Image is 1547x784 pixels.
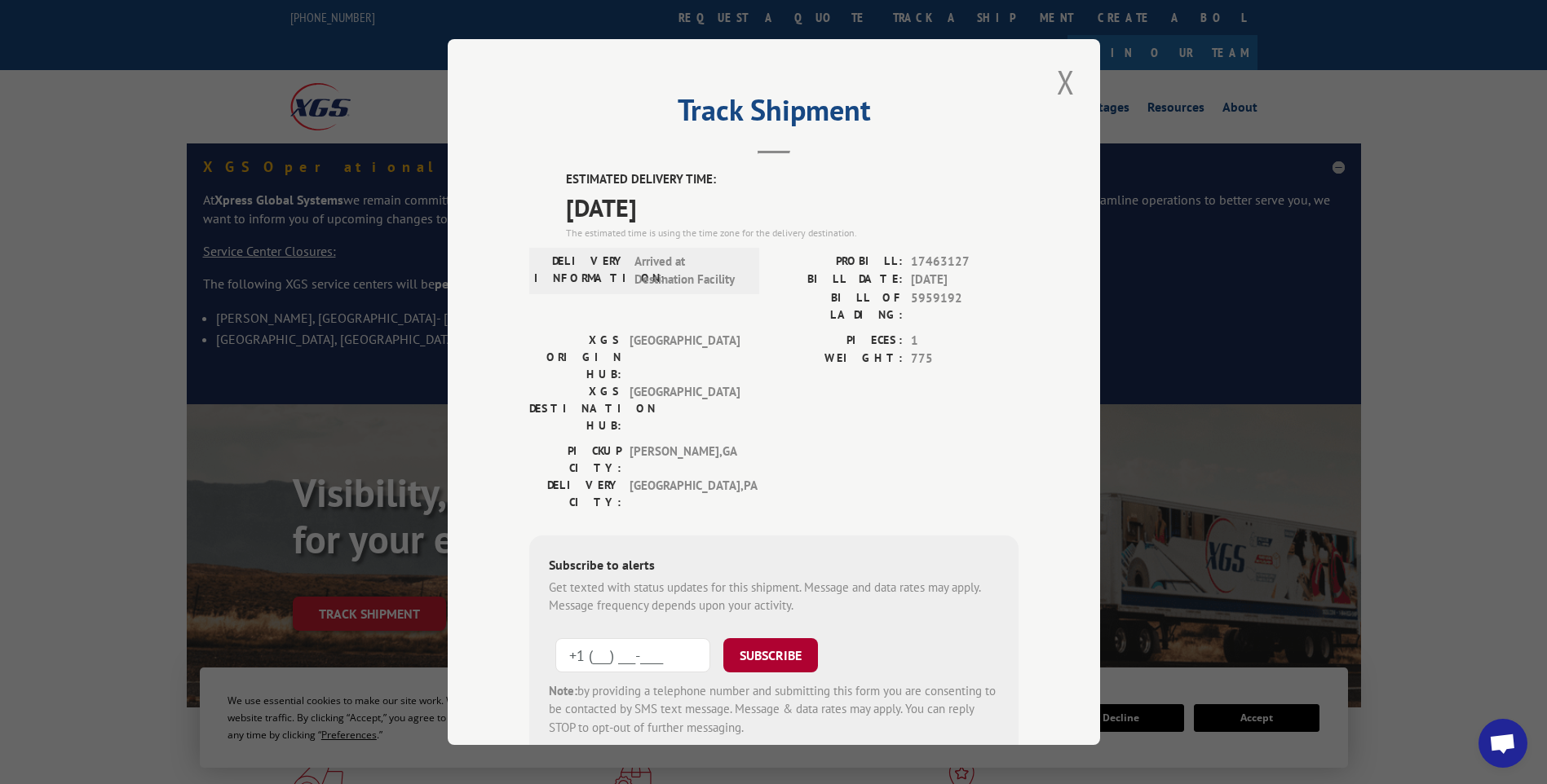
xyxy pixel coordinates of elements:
[566,170,1019,189] label: ESTIMATED DELIVERY TIME:
[911,271,1019,289] span: [DATE]
[529,99,1019,130] h2: Track Shipment
[566,189,1019,226] span: [DATE]
[549,682,999,738] div: by providing a telephone number and submitting this form you are consenting to be contacted by SM...
[911,289,1019,324] span: 5959192
[630,443,740,477] span: [PERSON_NAME] , GA
[549,683,577,698] strong: Note:
[774,350,903,368] label: WEIGHT:
[529,443,621,477] label: PICKUP CITY:
[529,332,621,383] label: XGS ORIGIN HUB:
[774,271,903,289] label: BILL DATE:
[529,477,621,511] label: DELIVERY CITY:
[549,555,999,579] div: Subscribe to alerts
[555,638,710,672] input: Phone Number
[774,332,903,350] label: PIECES:
[566,226,1019,240] div: The estimated time is using the time zone for the delivery destination.
[1478,719,1527,768] a: Open chat
[774,253,903,271] label: PROBILL:
[911,350,1019,368] span: 775
[634,253,745,289] span: Arrived at Destination Facility
[911,253,1019,271] span: 17463127
[1052,59,1080,104] button: Close modal
[529,383,621,434] label: XGS DESTINATION HUB:
[630,332,740,383] span: [GEOGRAPHIC_DATA]
[774,289,903,324] label: BILL OF LADING:
[911,332,1019,350] span: 1
[630,383,740,434] span: [GEOGRAPHIC_DATA]
[549,579,999,615] div: Get texted with status updates for this shipment. Message and data rates may apply. Message frequ...
[723,638,818,672] button: SUBSCRIBE
[534,253,626,289] label: DELIVERY INFORMATION:
[630,477,740,511] span: [GEOGRAPHIC_DATA] , PA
